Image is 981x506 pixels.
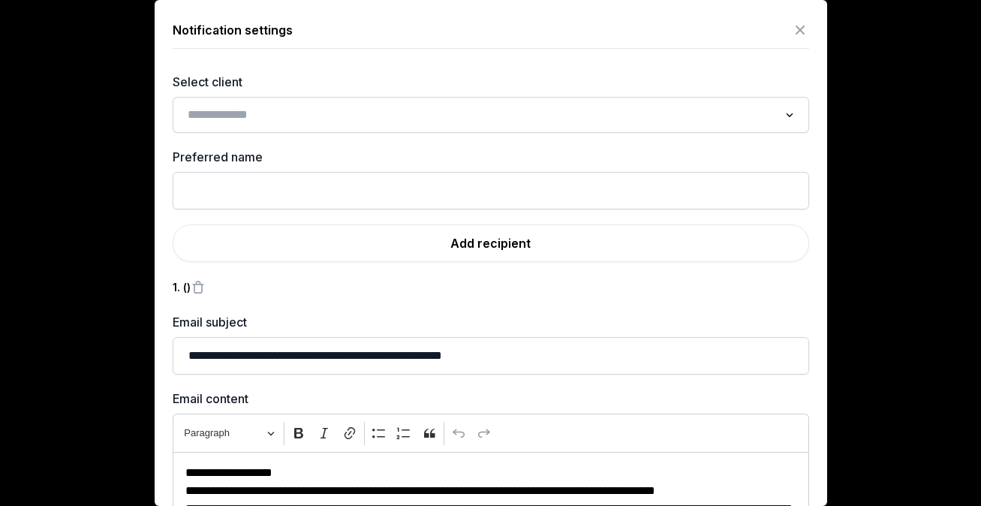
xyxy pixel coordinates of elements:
div: Editor toolbar [173,414,809,452]
a: Add recipient [173,224,809,262]
label: Preferred name [173,148,809,166]
span: Paragraph [184,424,262,442]
div: Search for option [180,101,802,128]
div: 1. () [173,280,191,295]
div: Notification settings [173,21,293,39]
button: Heading [178,422,281,445]
label: Email content [173,390,809,408]
label: Email subject [173,313,809,331]
label: Select client [173,73,809,91]
input: Search for option [182,104,778,125]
